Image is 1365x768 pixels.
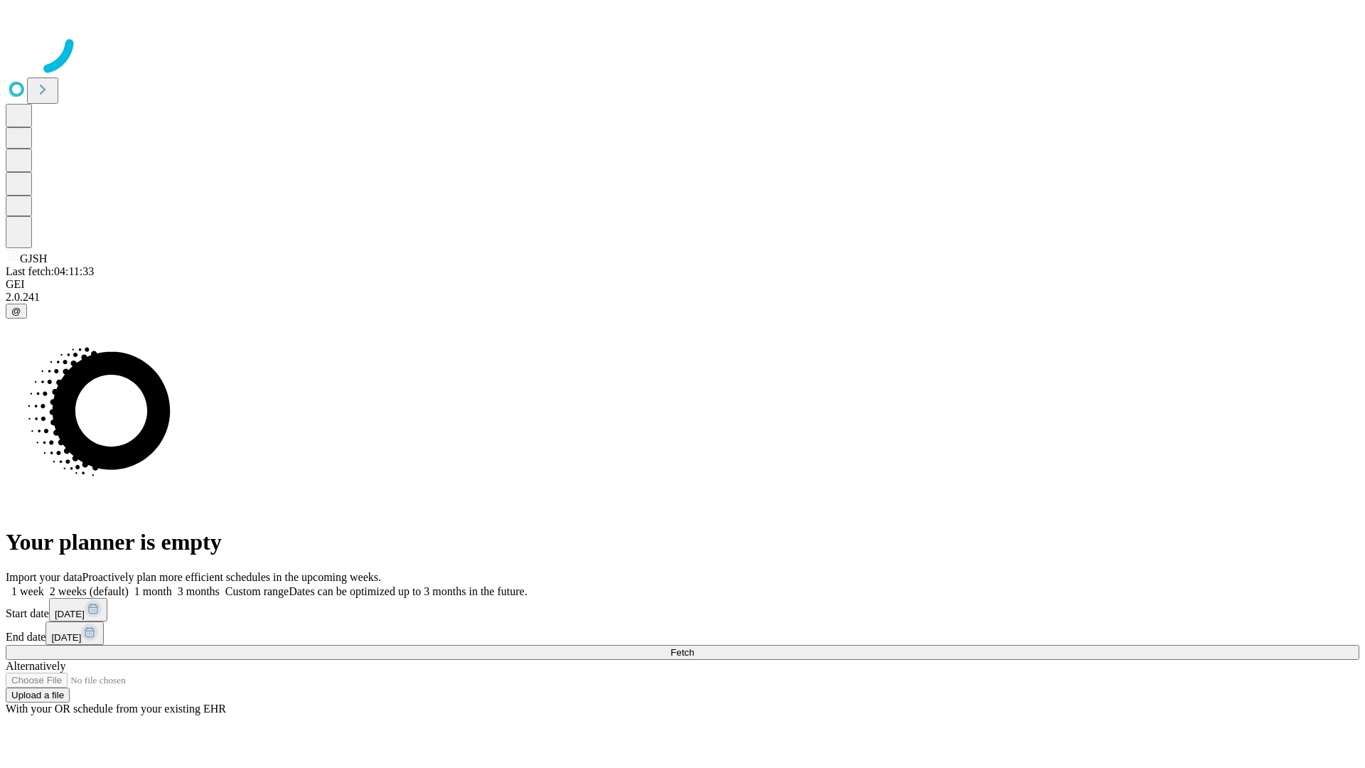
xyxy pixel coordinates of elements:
[49,598,107,622] button: [DATE]
[55,609,85,619] span: [DATE]
[6,265,94,277] span: Last fetch: 04:11:33
[6,571,82,583] span: Import your data
[6,688,70,703] button: Upload a file
[51,632,81,643] span: [DATE]
[45,622,104,645] button: [DATE]
[11,585,44,597] span: 1 week
[178,585,220,597] span: 3 months
[134,585,172,597] span: 1 month
[6,645,1359,660] button: Fetch
[6,529,1359,555] h1: Your planner is empty
[11,306,21,316] span: @
[6,278,1359,291] div: GEI
[6,598,1359,622] div: Start date
[289,585,527,597] span: Dates can be optimized up to 3 months in the future.
[6,622,1359,645] div: End date
[20,252,47,265] span: GJSH
[82,571,381,583] span: Proactively plan more efficient schedules in the upcoming weeks.
[6,304,27,319] button: @
[670,647,694,658] span: Fetch
[225,585,289,597] span: Custom range
[6,703,226,715] span: With your OR schedule from your existing EHR
[6,660,65,672] span: Alternatively
[50,585,129,597] span: 2 weeks (default)
[6,291,1359,304] div: 2.0.241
